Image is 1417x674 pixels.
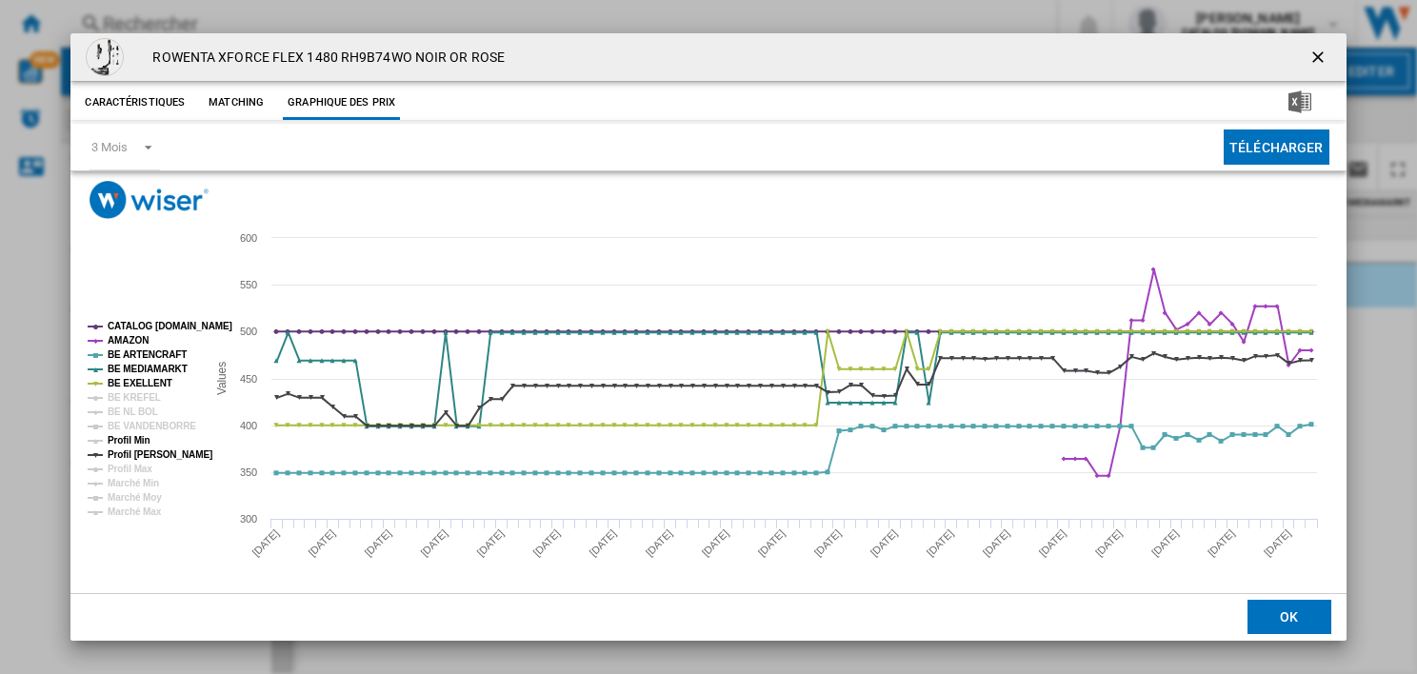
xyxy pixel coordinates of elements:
[812,526,844,558] tspan: [DATE]
[91,140,127,154] div: 3 Mois
[86,38,124,76] img: fee_786_587_png
[925,526,956,558] tspan: [DATE]
[240,466,257,478] tspan: 350
[1301,38,1339,76] button: getI18NText('BUTTONS.CLOSE_DIALOG')
[108,421,196,431] tspan: BE VANDENBORRE
[240,420,257,431] tspan: 400
[108,406,158,417] tspan: BE NL BOL
[363,526,394,558] tspan: [DATE]
[1308,48,1331,70] ng-md-icon: getI18NText('BUTTONS.CLOSE_DIALOG')
[1247,600,1331,634] button: OK
[250,526,282,558] tspan: [DATE]
[981,526,1012,558] tspan: [DATE]
[868,526,900,558] tspan: [DATE]
[108,335,149,346] tspan: AMAZON
[1262,526,1293,558] tspan: [DATE]
[756,526,788,558] tspan: [DATE]
[588,526,619,558] tspan: [DATE]
[108,378,172,388] tspan: BE EXELLENT
[1258,86,1342,120] button: Télécharger au format Excel
[1206,526,1237,558] tspan: [DATE]
[108,392,161,403] tspan: BE KREFEL
[1037,526,1068,558] tspan: [DATE]
[108,321,232,331] tspan: CATALOG [DOMAIN_NAME]
[143,49,505,68] h4: ROWENTA XFORCE FLEX 1480 RH9B74WO NOIR OR ROSE
[644,526,675,558] tspan: [DATE]
[90,181,209,218] img: logo_wiser_300x94.png
[240,513,257,525] tspan: 300
[108,478,159,488] tspan: Marché Min
[700,526,731,558] tspan: [DATE]
[108,506,162,517] tspan: Marché Max
[108,492,162,503] tspan: Marché Moy
[419,526,450,558] tspan: [DATE]
[215,361,229,394] tspan: Values
[194,86,278,120] button: Matching
[108,464,152,474] tspan: Profil Max
[475,526,507,558] tspan: [DATE]
[80,86,190,120] button: Caractéristiques
[70,33,1346,640] md-dialog: Product popup
[108,364,188,374] tspan: BE MEDIAMARKT
[1288,90,1311,113] img: excel-24x24.png
[531,526,563,558] tspan: [DATE]
[1093,526,1125,558] tspan: [DATE]
[240,373,257,385] tspan: 450
[108,349,187,360] tspan: BE ARTENCRAFT
[1149,526,1181,558] tspan: [DATE]
[108,449,212,460] tspan: Profil [PERSON_NAME]
[240,326,257,337] tspan: 500
[240,279,257,290] tspan: 550
[240,232,257,244] tspan: 600
[1224,129,1329,165] button: Télécharger
[283,86,400,120] button: Graphique des prix
[108,435,150,446] tspan: Profil Min
[307,526,338,558] tspan: [DATE]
